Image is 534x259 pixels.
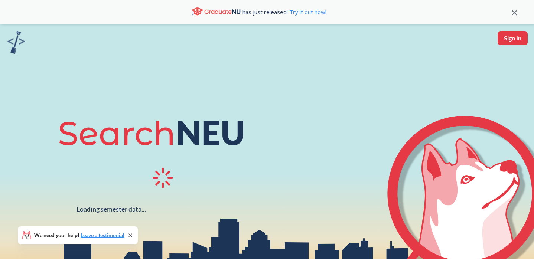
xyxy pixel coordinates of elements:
button: Sign In [498,31,528,45]
a: sandbox logo [7,31,25,56]
img: sandbox logo [7,31,25,54]
a: Leave a testimonial [81,232,124,238]
div: Loading semester data... [76,205,146,213]
span: We need your help! [34,233,124,238]
a: Try it out now! [288,8,326,16]
span: has just released! [242,8,326,16]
